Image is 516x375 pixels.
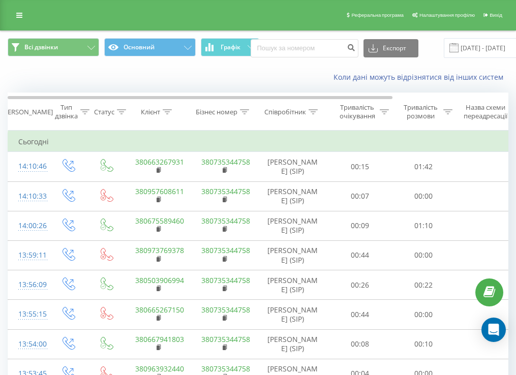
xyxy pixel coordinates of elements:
div: Бізнес номер [196,108,237,116]
span: Всі дзвінки [24,43,58,51]
td: 00:07 [328,181,392,211]
div: Тривалість розмови [401,103,441,120]
div: 13:54:00 [18,334,39,354]
div: [PERSON_NAME] [2,108,53,116]
div: Open Intercom Messenger [481,318,506,342]
td: [PERSON_NAME] (SIP) [257,181,328,211]
span: Вихід [490,12,502,18]
a: 380957608611 [135,186,184,196]
td: 01:42 [392,152,456,181]
a: 380665267150 [135,305,184,315]
div: 14:10:46 [18,157,39,176]
td: 00:00 [392,181,456,211]
td: 00:10 [392,329,456,359]
button: Основний [104,38,196,56]
a: 380735344758 [201,305,250,315]
a: 380675589460 [135,216,184,226]
td: 00:15 [328,152,392,181]
td: [PERSON_NAME] (SIP) [257,270,328,300]
button: Графік [201,38,259,56]
a: 380735344758 [201,186,250,196]
td: [PERSON_NAME] (SIP) [257,152,328,181]
td: [PERSON_NAME] (SIP) [257,211,328,240]
td: 00:44 [328,240,392,270]
td: 00:08 [328,329,392,359]
td: 00:09 [328,211,392,240]
div: Статус [94,108,114,116]
span: Реферальна програма [351,12,404,18]
a: Коли дані можуть відрізнятися вiд інших систем [333,72,508,82]
td: 00:44 [328,300,392,329]
a: 380663267931 [135,157,184,167]
td: 00:22 [392,270,456,300]
a: 380735344758 [201,275,250,285]
div: 14:00:26 [18,216,39,236]
div: 13:55:15 [18,304,39,324]
div: Тривалість очікування [337,103,377,120]
a: 380735344758 [201,364,250,373]
span: Графік [221,44,240,51]
td: [PERSON_NAME] (SIP) [257,300,328,329]
span: Налаштування профілю [419,12,475,18]
a: 380667941803 [135,334,184,344]
div: 14:10:33 [18,186,39,206]
div: Назва схеми переадресації [464,103,507,120]
div: Клієнт [141,108,160,116]
a: 380963932440 [135,364,184,373]
div: Тип дзвінка [55,103,78,120]
input: Пошук за номером [251,39,358,57]
td: 00:00 [392,240,456,270]
a: 380735344758 [201,245,250,255]
a: 380735344758 [201,334,250,344]
div: Співробітник [264,108,306,116]
button: Експорт [363,39,418,57]
button: Всі дзвінки [8,38,99,56]
div: 13:56:09 [18,275,39,295]
td: 00:00 [392,300,456,329]
td: 01:10 [392,211,456,240]
a: 380973769378 [135,245,184,255]
a: 380735344758 [201,216,250,226]
a: 380735344758 [201,157,250,167]
div: 13:59:11 [18,245,39,265]
td: [PERSON_NAME] (SIP) [257,240,328,270]
a: 380503906994 [135,275,184,285]
td: 00:26 [328,270,392,300]
td: [PERSON_NAME] (SIP) [257,329,328,359]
